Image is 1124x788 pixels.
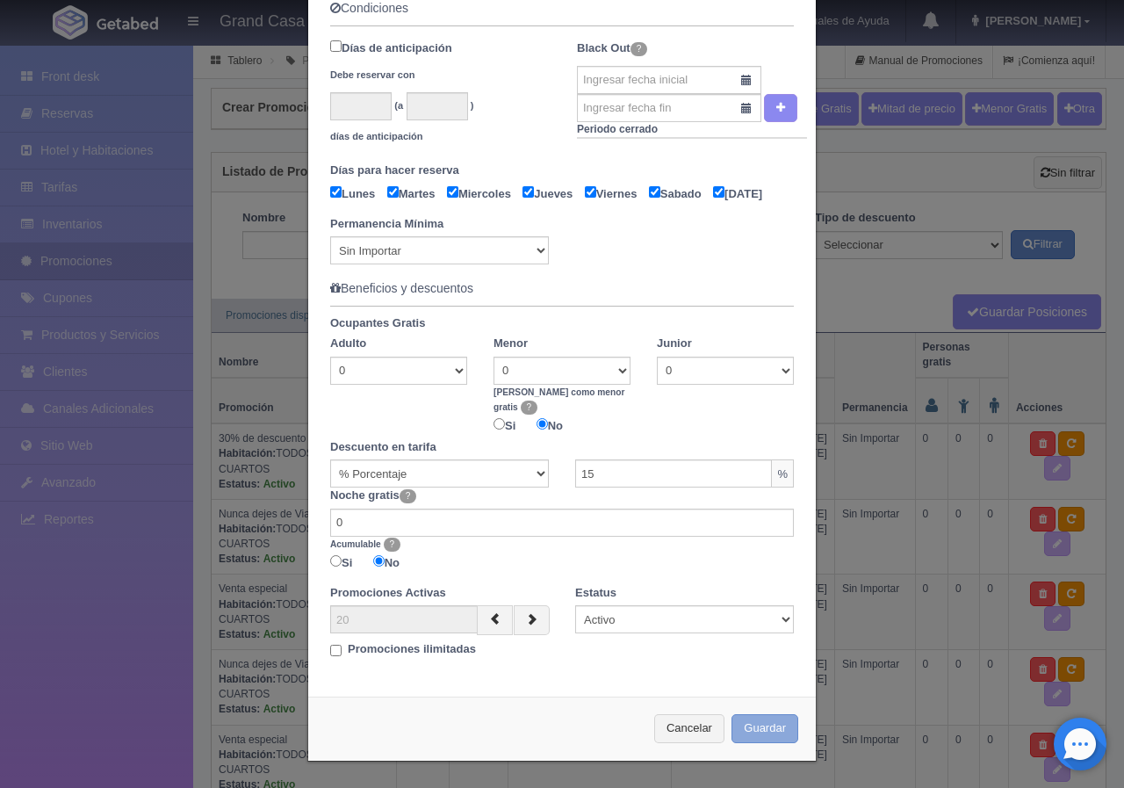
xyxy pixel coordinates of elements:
input: Cantidad [575,459,772,488]
span: % [772,459,794,488]
label: Si [494,415,515,435]
label: Si [330,552,352,572]
th: Periodo cerrado [577,122,807,138]
small: ) [471,100,474,111]
label: Noche gratis [330,488,400,504]
input: Si [494,418,505,430]
button: Guardar [731,714,798,743]
label: Martes [387,183,444,203]
label: No [519,415,563,435]
small: (a [394,100,403,111]
span: ? [400,489,417,503]
label: Jueves [522,183,581,203]
label: Adulto [330,336,366,352]
label: Black Out [577,35,647,61]
input: [DATE] [713,186,724,198]
label: Menor [494,336,528,352]
span: ? [630,42,648,56]
label: No [356,552,400,572]
input: Jueves [522,186,534,198]
input: No [373,555,385,567]
label: Sabado [649,183,710,203]
label: [DATE] [713,183,771,203]
label: Miercoles [447,183,520,203]
b: Acumulable [330,539,381,549]
label: Promociones Activas [330,585,446,602]
label: Descuento en tarifa [330,439,436,456]
input: Miercoles [447,186,458,198]
span: ? [384,538,401,552]
b: [PERSON_NAME] como menor gratis [494,387,624,412]
button: Cancelar [654,714,724,743]
input: Días de anticipación Debe reservar con [330,40,342,52]
label: Permanencia Mínima [330,216,443,233]
small: Debe reservar con [330,69,414,80]
input: Si [330,555,342,567]
input: Viernes [585,186,596,198]
h5: Condiciones [330,2,794,15]
small: días de anticipación [330,131,423,141]
span: ? [521,401,538,415]
label: Lunes [330,183,384,203]
label: Ocupantes Gratis [317,315,807,332]
input: Ingresar fecha fin [577,94,761,122]
input: No [537,418,548,430]
input: Lunes [330,186,342,198]
label: Viernes [585,183,646,203]
label: Junior [657,336,692,352]
label: Estatus [575,585,616,602]
input: Cantidad [330,509,794,537]
h5: Beneficios y descuentos [330,282,794,295]
input: Sabado [649,186,660,198]
b: Promociones ilimitadas [348,642,476,655]
label: Días para hacer reserva [317,163,807,179]
input: Promociones ilimitadas [330,645,342,656]
label: Días de anticipación [330,35,452,88]
input: Martes [387,186,399,198]
input: Ingresar fecha inicial [577,66,761,94]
